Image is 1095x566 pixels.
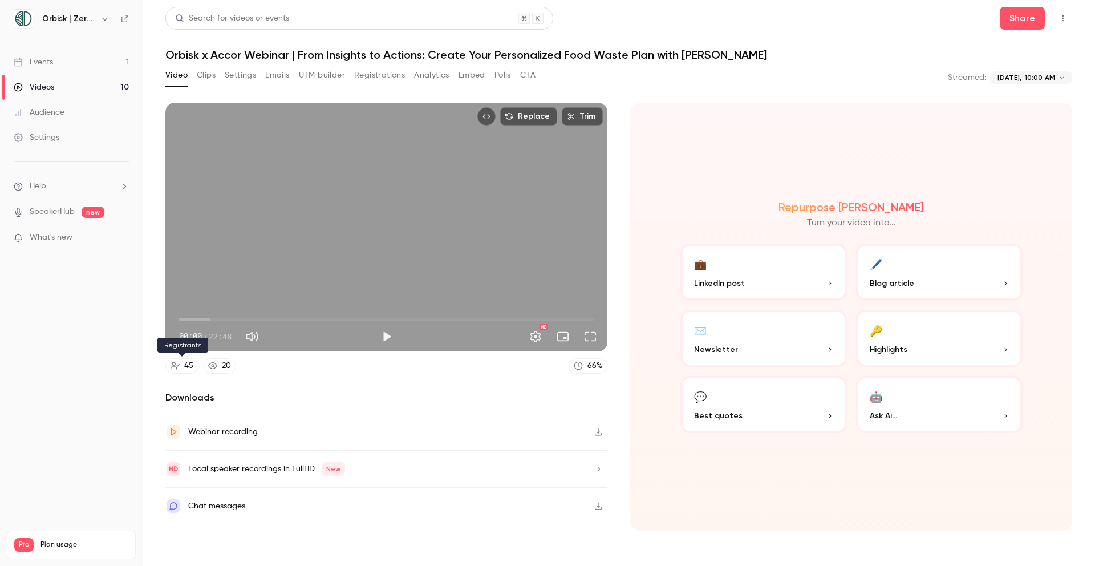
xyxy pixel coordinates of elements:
[175,13,289,25] div: Search for videos or events
[225,66,256,84] button: Settings
[179,330,202,342] span: 00:00
[30,232,72,244] span: What's new
[14,132,59,143] div: Settings
[579,325,602,348] button: Full screen
[694,277,745,289] span: LinkedIn post
[870,255,882,273] div: 🖊️
[524,325,547,348] button: Settings
[551,325,574,348] button: Turn on miniplayer
[1054,9,1072,27] button: Top Bar Actions
[165,358,198,374] a: 45
[694,343,738,355] span: Newsletter
[569,358,607,374] a: 66%
[856,244,1023,301] button: 🖊️Blog article
[997,72,1021,83] span: [DATE],
[184,360,193,372] div: 45
[165,66,188,84] button: Video
[680,310,847,367] button: ✉️Newsletter
[948,72,986,83] p: Streamed:
[540,324,547,330] div: HD
[209,330,232,342] span: 22:48
[694,387,707,405] div: 💬
[299,66,345,84] button: UTM builder
[14,538,34,552] span: Pro
[680,376,847,433] button: 💬Best quotes
[203,358,236,374] a: 20
[14,82,54,93] div: Videos
[520,66,536,84] button: CTA
[222,360,231,372] div: 20
[197,66,216,84] button: Clips
[14,10,33,28] img: Orbisk | Zero Food Waste
[165,48,1072,62] h1: Orbisk x Accor Webinar | From Insights to Actions: Create Your Personalized Food Waste Plan with ...
[807,216,896,230] p: Turn your video into...
[165,391,607,405] h2: Downloads
[203,330,208,342] span: /
[680,244,847,301] button: 💼LinkedIn post
[856,310,1023,367] button: 🔑Highlights
[188,462,345,476] div: Local speaker recordings in FullHD
[587,360,602,372] div: 66 %
[322,462,345,476] span: New
[459,66,485,84] button: Embed
[870,343,907,355] span: Highlights
[694,410,743,422] span: Best quotes
[694,255,707,273] div: 💼
[1025,72,1055,83] span: 10:00 AM
[188,499,245,513] div: Chat messages
[870,387,882,405] div: 🤖
[42,13,96,25] h6: Orbisk | Zero Food Waste
[241,325,263,348] button: Mute
[414,66,449,84] button: Analytics
[30,206,75,218] a: SpeakerHub
[14,56,53,68] div: Events
[694,321,707,339] div: ✉️
[856,376,1023,433] button: 🤖Ask Ai...
[375,325,398,348] button: Play
[500,107,557,126] button: Replace
[1000,7,1045,30] button: Share
[354,66,405,84] button: Registrations
[82,207,104,218] span: new
[562,107,603,126] button: Trim
[870,321,882,339] div: 🔑
[477,107,496,126] button: Embed video
[494,66,511,84] button: Polls
[870,277,914,289] span: Blog article
[179,330,232,342] div: 00:00
[14,107,64,118] div: Audience
[40,540,128,549] span: Plan usage
[265,66,289,84] button: Emails
[30,180,46,192] span: Help
[188,425,258,439] div: Webinar recording
[870,410,897,422] span: Ask Ai...
[14,180,129,192] li: help-dropdown-opener
[778,200,924,214] h2: Repurpose [PERSON_NAME]
[115,233,129,243] iframe: Noticeable Trigger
